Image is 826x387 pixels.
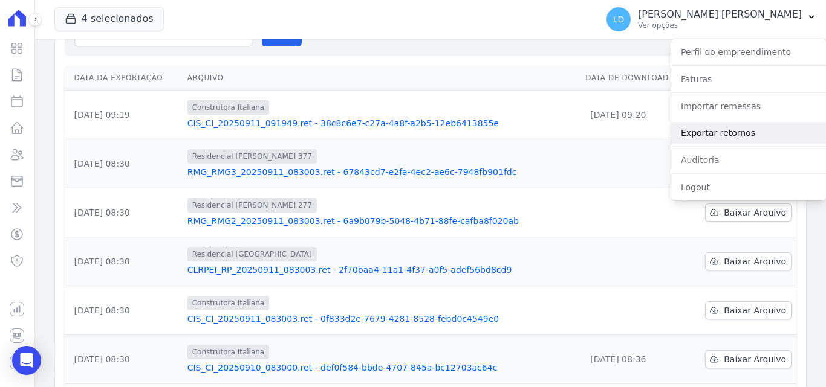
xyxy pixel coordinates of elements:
span: Baixar Arquivo [724,353,786,365]
span: Construtora Italiana [187,100,270,115]
a: Auditoria [671,149,826,171]
span: Residencial [GEOGRAPHIC_DATA] [187,247,317,261]
button: LD [PERSON_NAME] [PERSON_NAME] Ver opções [597,2,826,36]
span: Baixar Arquivo [724,304,786,316]
a: RMG_RMG3_20250911_083003.ret - 67843cd7-e2fa-4ec2-ae6c-7948fb901fdc [187,166,576,178]
span: Residencial [PERSON_NAME] 277 [187,198,317,213]
button: 4 selecionados [54,7,164,30]
td: [DATE] 09:20 [580,91,686,139]
a: Baixar Arquivo [705,301,792,319]
a: Logout [671,176,826,198]
a: Baixar Arquivo [705,252,792,270]
span: Baixar Arquivo [724,206,786,219]
a: Exportar retornos [671,122,826,144]
td: [DATE] 08:30 [65,237,183,286]
th: Data de Download [580,66,686,91]
a: CIS_CI_20250910_083000.ret - def0f584-bbde-4707-845a-bc12703ac64c [187,362,576,374]
span: Construtora Italiana [187,296,270,310]
th: Arquivo [183,66,581,91]
a: Perfil do empreendimento [671,41,826,63]
span: Baixar Arquivo [724,255,786,267]
a: CIS_CI_20250911_091949.ret - 38c8c6e7-c27a-4a8f-a2b5-12eb6413855e [187,117,576,129]
td: [DATE] 08:30 [65,139,183,188]
p: [PERSON_NAME] [PERSON_NAME] [638,8,802,21]
span: LD [613,15,625,24]
a: RMG_RMG2_20250911_083003.ret - 6a9b079b-5048-4b71-88fe-cafba8f020ab [187,215,576,227]
td: [DATE] 08:30 [65,188,183,237]
a: Importar remessas [671,95,826,117]
td: [DATE] 09:19 [65,91,183,139]
td: [DATE] 08:30 [65,335,183,384]
span: Residencial [PERSON_NAME] 377 [187,149,317,164]
a: Baixar Arquivo [705,203,792,222]
div: Open Intercom Messenger [12,346,41,375]
a: Baixar Arquivo [705,350,792,368]
td: [DATE] 08:30 [65,286,183,335]
a: CIS_CI_20250911_083003.ret - 0f833d2e-7679-4281-8528-febd0c4549e0 [187,313,576,325]
a: CLRPEI_RP_20250911_083003.ret - 2f70baa4-11a1-4f37-a0f5-adef56bd8cd9 [187,264,576,276]
p: Ver opções [638,21,802,30]
a: Faturas [671,68,826,90]
span: Construtora Italiana [187,345,270,359]
th: Data da Exportação [65,66,183,91]
td: [DATE] 08:36 [580,335,686,384]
